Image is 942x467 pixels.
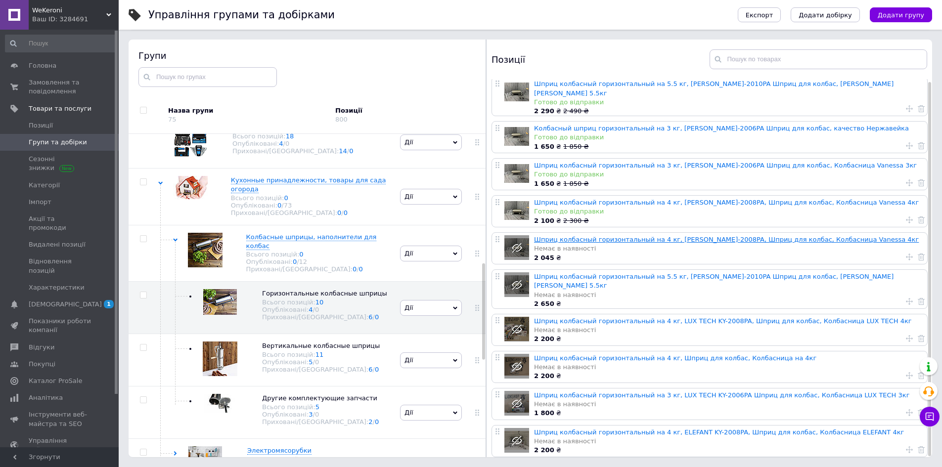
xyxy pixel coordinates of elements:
span: Замовлення та повідомлення [29,78,91,96]
span: / [281,202,292,209]
div: Опубліковані: [262,358,380,366]
span: 1 850 ₴ [563,143,588,150]
a: 2 [368,418,372,425]
b: 2 045 [534,254,554,261]
a: 18 [286,132,294,140]
button: Додати добірку [791,7,860,22]
a: 3 [309,411,313,418]
span: Позиції [29,121,53,130]
div: ₴ [534,372,922,381]
b: 2 200 [534,372,554,380]
span: / [313,306,319,313]
span: Дії [404,250,413,257]
span: Горизонтальные колбасные шприцы [262,290,387,297]
div: Опубліковані: [262,411,379,418]
b: 1 800 [534,409,554,417]
div: Назва групи [168,106,328,115]
div: 800 [335,116,348,123]
a: 4 [279,140,283,147]
div: Всього позицій: [262,403,379,411]
div: Приховані/[GEOGRAPHIC_DATA]: [262,418,379,425]
div: Всього позицій: [246,251,390,258]
div: ₴ [534,446,922,455]
span: / [313,358,319,366]
a: Шприц колбасный горизонтальный на 4 кг, [PERSON_NAME]-2008PA, Шприц для колбас, Колбасница Vaness... [534,236,919,243]
div: 75 [168,116,177,123]
a: Шприц колбасный горизонтальный на 4 кг, Шприц для колбас, Колбасница на 4кг [534,354,816,362]
a: Колбасный шприц горизонтальный на 3 кг, [PERSON_NAME]-2006PA Шприц для колбас, качество Нержавейка [534,125,909,132]
div: Готово до відправки [534,98,922,107]
span: Додати групу [878,11,924,19]
span: Дії [404,138,413,146]
div: Ваш ID: 3284691 [32,15,119,24]
a: 5 [315,403,319,411]
a: Видалити товар [918,408,925,417]
a: 10 [315,298,324,306]
b: 2 100 [534,217,554,224]
div: Всього позицій: [232,132,377,140]
a: 4 [309,306,313,313]
div: Всього позицій: [262,351,380,358]
h1: Управління групами та добірками [148,9,335,21]
span: Управління сайтом [29,436,91,454]
a: 0 [344,209,348,216]
span: Видалені позиції [29,240,86,249]
a: 6 [368,313,372,321]
a: Видалити товар [918,253,925,261]
div: Опубліковані: [232,140,377,147]
div: Немає в наявності [534,244,922,253]
img: Вертикальные колбасные шприцы [203,341,237,376]
span: WeKeroni [32,6,106,15]
a: 0 [359,265,363,273]
a: 0 [375,366,379,373]
div: Немає в наявності [534,363,922,372]
a: Видалити товар [918,178,925,187]
input: Пошук по товарах [710,49,928,69]
b: 2 290 [534,107,554,115]
span: Додати добірку [799,11,852,19]
span: Відновлення позицій [29,257,91,275]
b: 2 650 [534,300,554,307]
span: Відгуки [29,343,54,352]
span: / [297,258,307,265]
span: Покупці [29,360,55,369]
div: Всього позицій: [247,456,364,463]
b: 2 200 [534,446,554,454]
span: 1 850 ₴ [563,180,588,187]
span: Товари та послуги [29,104,91,113]
div: Немає в наявності [534,400,922,409]
div: Приховані/[GEOGRAPHIC_DATA]: [246,265,390,273]
a: Шприц колбасный горизонтальный на 4 кг, LUX TECH KY-2008PA, Шприц для колбас, Колбасница LUX TECH... [534,317,912,325]
a: 0 [375,313,379,321]
span: 1 [104,300,114,308]
span: Експорт [746,11,773,19]
a: 0 [277,202,281,209]
b: 1 650 [534,180,554,187]
a: 0 [337,209,341,216]
div: Приховані/[GEOGRAPHIC_DATA]: [262,366,380,373]
a: 0 [293,258,297,265]
span: Дії [404,193,413,200]
div: Опубліковані: [246,258,390,265]
a: Видалити товар [918,141,925,150]
span: / [373,313,379,321]
a: Шприц колбасный горизонтальный на 5.5 кг, [PERSON_NAME]-2010PA Шприц для колбас, [PERSON_NAME] [P... [534,80,894,96]
input: Пошук [5,35,117,52]
span: / [341,209,348,216]
a: Видалити товар [918,104,925,113]
div: Приховані/[GEOGRAPHIC_DATA]: [231,209,390,216]
div: 0 [315,411,319,418]
a: Видалити товар [918,334,925,343]
img: Колбасные шприцы, наполнители для колбас [188,233,223,267]
a: 0 [375,418,379,425]
span: Дії [404,356,413,364]
span: [DEMOGRAPHIC_DATA] [29,300,102,309]
div: Немає в наявності [534,326,922,335]
span: Дії [404,304,413,311]
span: Акції та промокоди [29,214,91,232]
a: Видалити товар [918,215,925,224]
a: 5 [309,358,313,366]
div: Приховані/[GEOGRAPHIC_DATA]: [262,313,387,321]
span: ₴ [534,143,563,150]
span: Сезонні знижки [29,155,91,172]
